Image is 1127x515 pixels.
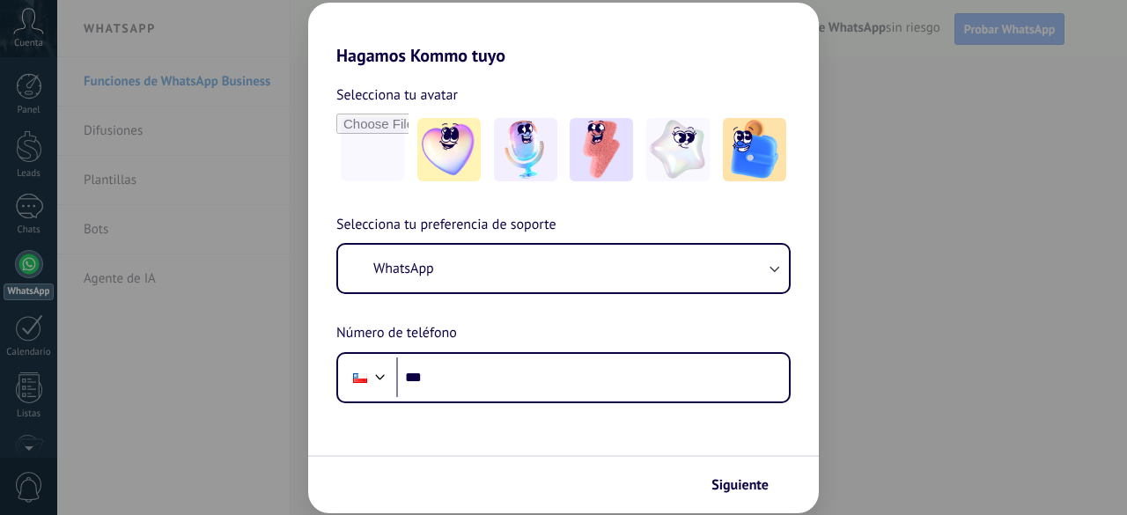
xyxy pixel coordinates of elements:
button: WhatsApp [338,245,789,292]
button: Siguiente [703,470,792,500]
img: -4.jpeg [646,118,710,181]
div: Chile: + 56 [343,359,377,396]
img: -3.jpeg [570,118,633,181]
span: Selecciona tu avatar [336,84,458,107]
img: -2.jpeg [494,118,557,181]
img: -5.jpeg [723,118,786,181]
span: Selecciona tu preferencia de soporte [336,214,556,237]
img: -1.jpeg [417,118,481,181]
h2: Hagamos Kommo tuyo [308,3,819,66]
span: Siguiente [711,479,769,491]
span: Número de teléfono [336,322,457,345]
span: WhatsApp [373,260,434,277]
